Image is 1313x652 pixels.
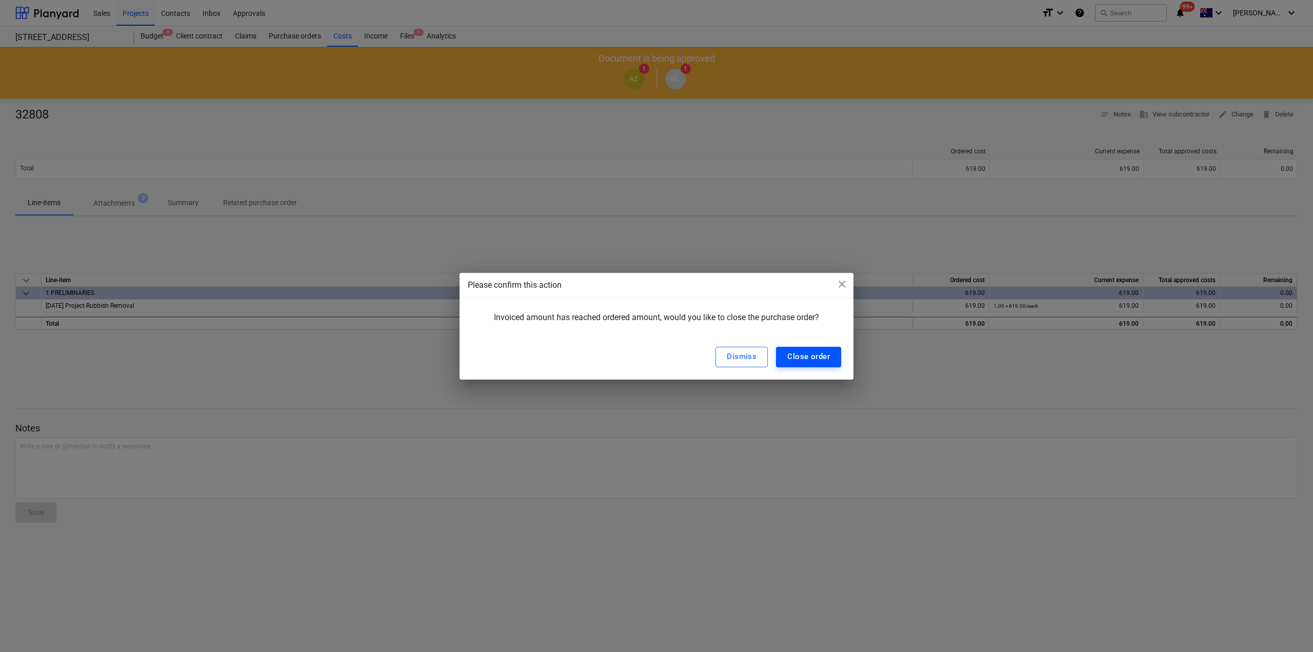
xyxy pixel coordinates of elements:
div: Close order [787,350,830,363]
div: Please confirm this action [468,279,845,291]
iframe: Chat Widget [1262,603,1313,652]
div: Invoiced amount has reached ordered amount, would you like to close the purchase order? [472,312,841,330]
button: Close order [776,347,841,367]
div: close [836,278,848,294]
button: Dismiss [715,347,768,367]
span: close [836,278,848,290]
div: Dismiss [727,350,757,363]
